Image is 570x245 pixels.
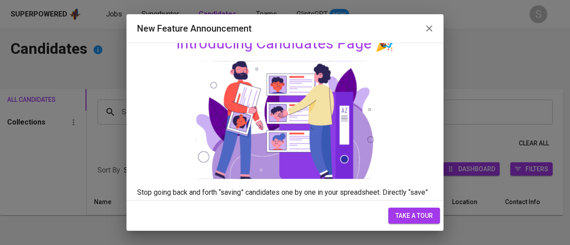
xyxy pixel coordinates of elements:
[388,208,440,224] button: take a tour
[137,187,433,209] p: Stop going back and forth “saving” candidates one by one in your spreadsheet. Directly “save” can...
[196,60,374,180] img: onboarding_candidates.svg
[137,21,433,36] h2: New Feature Announcement
[395,210,433,221] span: take a tour
[137,34,433,53] h4: Introducing Candidates Page 🎉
